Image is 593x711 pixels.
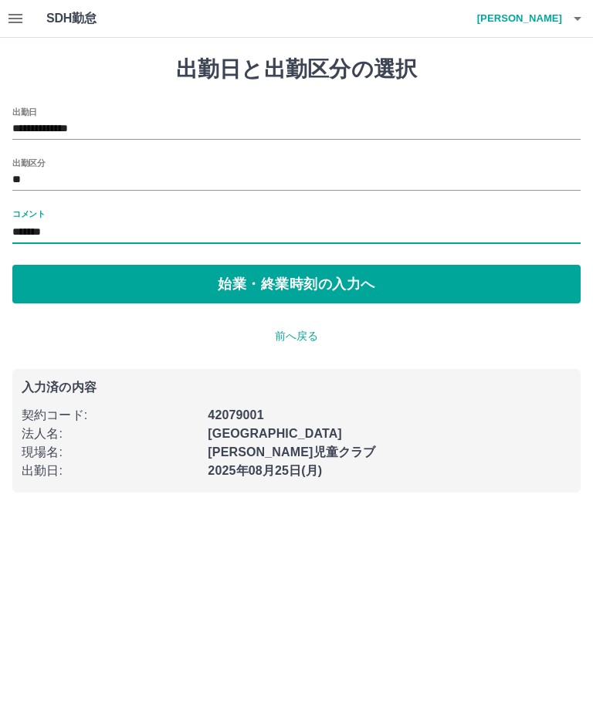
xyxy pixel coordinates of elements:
[22,425,198,443] p: 法人名 :
[22,406,198,425] p: 契約コード :
[208,445,375,459] b: [PERSON_NAME]児童クラブ
[12,328,581,344] p: 前へ戻る
[12,106,37,117] label: 出勤日
[12,208,45,219] label: コメント
[22,462,198,480] p: 出勤日 :
[22,443,198,462] p: 現場名 :
[12,157,45,168] label: 出勤区分
[12,56,581,83] h1: 出勤日と出勤区分の選択
[12,265,581,303] button: 始業・終業時刻の入力へ
[208,427,342,440] b: [GEOGRAPHIC_DATA]
[22,381,571,394] p: 入力済の内容
[208,408,263,422] b: 42079001
[208,464,322,477] b: 2025年08月25日(月)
